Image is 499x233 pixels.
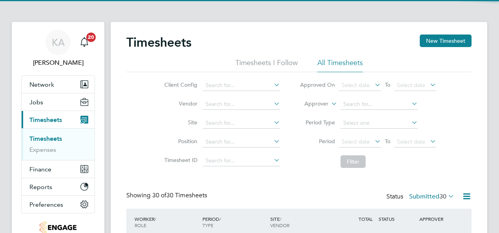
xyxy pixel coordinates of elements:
[155,216,156,222] span: /
[300,81,335,88] label: Approved On
[203,118,280,129] input: Search for...
[29,166,51,173] span: Finance
[203,137,280,147] input: Search for...
[409,193,454,200] label: Submitted
[22,196,95,213] button: Preferences
[439,193,446,200] span: 30
[300,119,335,126] label: Period Type
[417,212,458,226] div: APPROVER
[162,81,197,88] label: Client Config
[200,212,268,232] div: PERIOD
[270,222,290,228] span: VENDOR
[359,216,373,222] span: TOTAL
[52,37,65,47] span: KA
[22,76,95,93] button: Network
[162,119,197,126] label: Site
[341,155,366,168] button: Filter
[29,146,56,153] a: Expenses
[342,138,370,145] span: Select date
[203,155,280,166] input: Search for...
[29,81,54,88] span: Network
[268,212,336,232] div: SITE
[386,191,456,202] div: Status
[126,191,209,200] div: Showing
[22,178,95,195] button: Reports
[203,99,280,110] input: Search for...
[382,136,393,146] span: To
[76,30,92,55] a: 20
[21,58,95,67] span: Kerry Asawla
[29,116,62,124] span: Timesheets
[202,222,213,228] span: TYPE
[235,58,298,72] li: Timesheets I Follow
[219,216,221,222] span: /
[22,128,95,160] div: Timesheets
[420,35,472,47] button: New Timesheet
[29,98,43,106] span: Jobs
[22,111,95,128] button: Timesheets
[382,80,393,90] span: To
[300,138,335,145] label: Period
[152,191,207,199] span: 30 Timesheets
[203,80,280,91] input: Search for...
[22,160,95,178] button: Finance
[86,33,96,42] span: 20
[29,201,63,208] span: Preferences
[162,157,197,164] label: Timesheet ID
[152,191,166,199] span: 30 of
[162,138,197,145] label: Position
[317,58,363,72] li: All Timesheets
[377,212,417,226] div: STATUS
[397,138,425,145] span: Select date
[341,118,418,129] input: Select one
[342,82,370,89] span: Select date
[126,35,191,50] h2: Timesheets
[162,100,197,107] label: Vendor
[397,82,425,89] span: Select date
[293,100,328,108] label: Approver
[135,222,146,228] span: ROLE
[133,212,200,232] div: WORKER
[29,135,62,142] a: Timesheets
[341,99,418,110] input: Search for...
[22,93,95,111] button: Jobs
[29,183,52,191] span: Reports
[21,30,95,67] a: KA[PERSON_NAME]
[280,216,281,222] span: /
